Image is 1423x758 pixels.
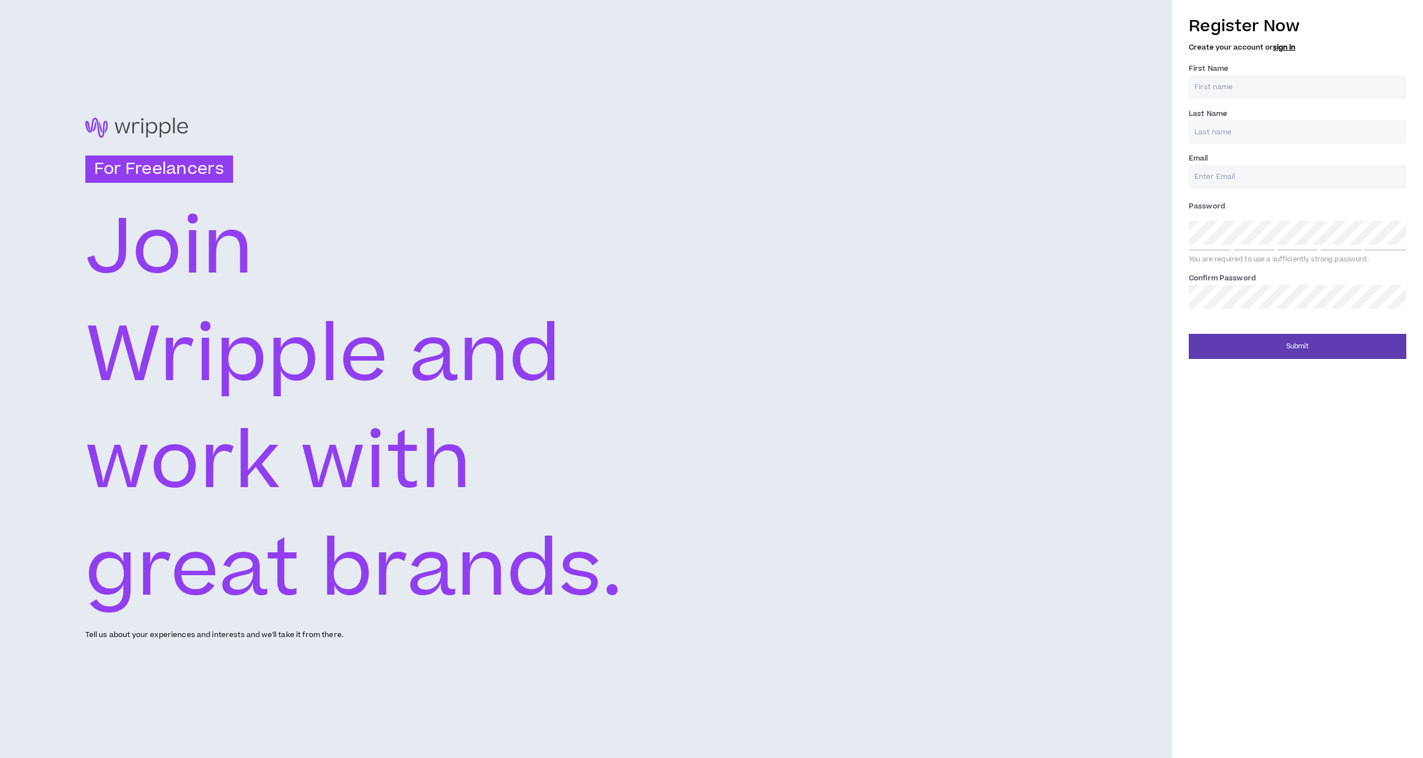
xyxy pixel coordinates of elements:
[1189,255,1406,264] div: You are required to use a sufficiently strong password.
[1189,165,1406,189] input: Enter Email
[1189,14,1406,38] h3: Register Now
[1189,334,1406,359] button: Submit
[85,300,562,412] text: Wripple and
[1189,120,1406,144] input: Last name
[85,515,623,626] text: great brands.
[1189,75,1406,99] input: First name
[1189,201,1225,211] span: Password
[85,407,472,519] text: work with
[85,630,343,640] p: Tell us about your experiences and interests and we'll take it from there.
[85,193,253,304] text: Join
[1273,42,1295,52] a: sign in
[85,156,233,183] h3: For Freelancers
[1189,43,1406,51] h5: Create your account or
[1189,149,1208,167] label: Email
[1189,105,1227,123] label: Last Name
[1189,269,1256,287] label: Confirm Password
[1189,60,1228,77] label: First Name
